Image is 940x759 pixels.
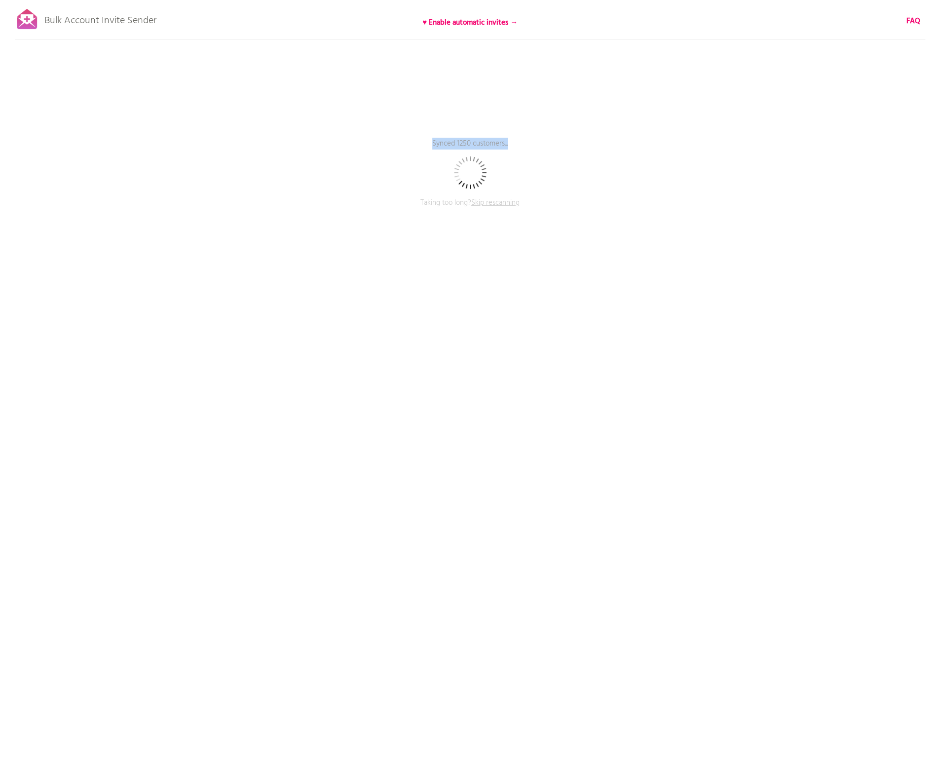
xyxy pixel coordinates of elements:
p: Bulk Account Invite Sender [44,6,156,31]
span: Skip rescanning [471,197,520,209]
p: Taking too long? [322,197,618,222]
p: Synced 1250 customers... [322,138,618,163]
a: FAQ [906,16,920,27]
b: FAQ [906,15,920,27]
b: ♥ Enable automatic invites → [422,17,518,29]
